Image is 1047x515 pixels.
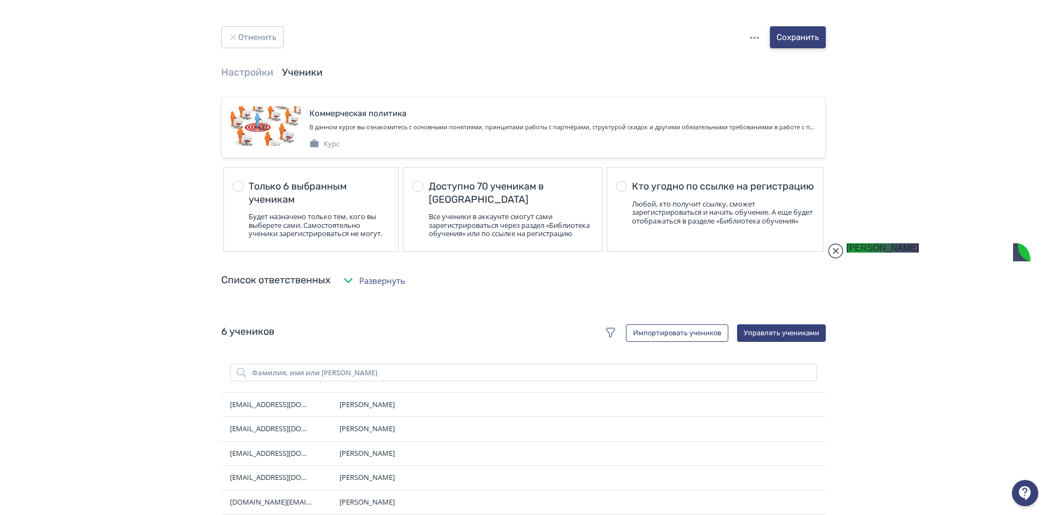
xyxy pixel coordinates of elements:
button: Отменить [221,26,284,48]
div: Любой, кто получит ссылку, сможет зарегистрироваться и начать обучение. А еще будет отображаться ... [632,200,814,226]
div: Коммерческая политика [309,107,406,120]
button: Управлять учениками [737,324,826,342]
span: [DOMAIN_NAME][EMAIL_ADDRESS][DOMAIN_NAME] [230,497,312,508]
div: Воеводин Алексей [340,424,817,434]
span: [EMAIL_ADDRESS][DOMAIN_NAME] [230,399,312,410]
div: Пирожков Дмитрий [340,448,817,459]
div: Кто угодно по ссылке на регистрацию [632,180,814,193]
div: Чернега Елена [340,497,817,508]
div: Только 6 выбранным ученикам [249,180,389,206]
div: Беньков Андрей [340,399,817,410]
button: Импортировать учеников [626,324,728,342]
button: Сохранить [770,26,826,48]
span: [EMAIL_ADDRESS][DOMAIN_NAME] [230,448,312,459]
span: [EMAIL_ADDRESS][DOMAIN_NAME] [230,424,312,434]
span: [EMAIL_ADDRESS][DOMAIN_NAME] [230,472,312,483]
a: Настройки [221,66,273,78]
div: 6 учеников [221,324,826,342]
div: Все ученики в аккаунте смогут сами зарегистрироваться через раздел «Библиотека обучения» или по с... [429,213,593,238]
span: Развернуть [359,274,405,287]
a: Ученики [282,66,323,78]
div: Курс [309,139,340,150]
div: Будет назначено только тем, кого вы выберете сами. Самостоятельно ученики зарегистрироваться не м... [249,213,389,238]
button: Развернуть [340,270,407,291]
div: Доступно 70 ученикам в [GEOGRAPHIC_DATA] [429,180,593,206]
div: Список ответственных [221,273,331,288]
div: Чачина Ольга [340,472,817,483]
div: В данном курсе вы ознакомитесь с основными понятиями, принципами работы с партнёрами, структурой ... [309,123,816,132]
